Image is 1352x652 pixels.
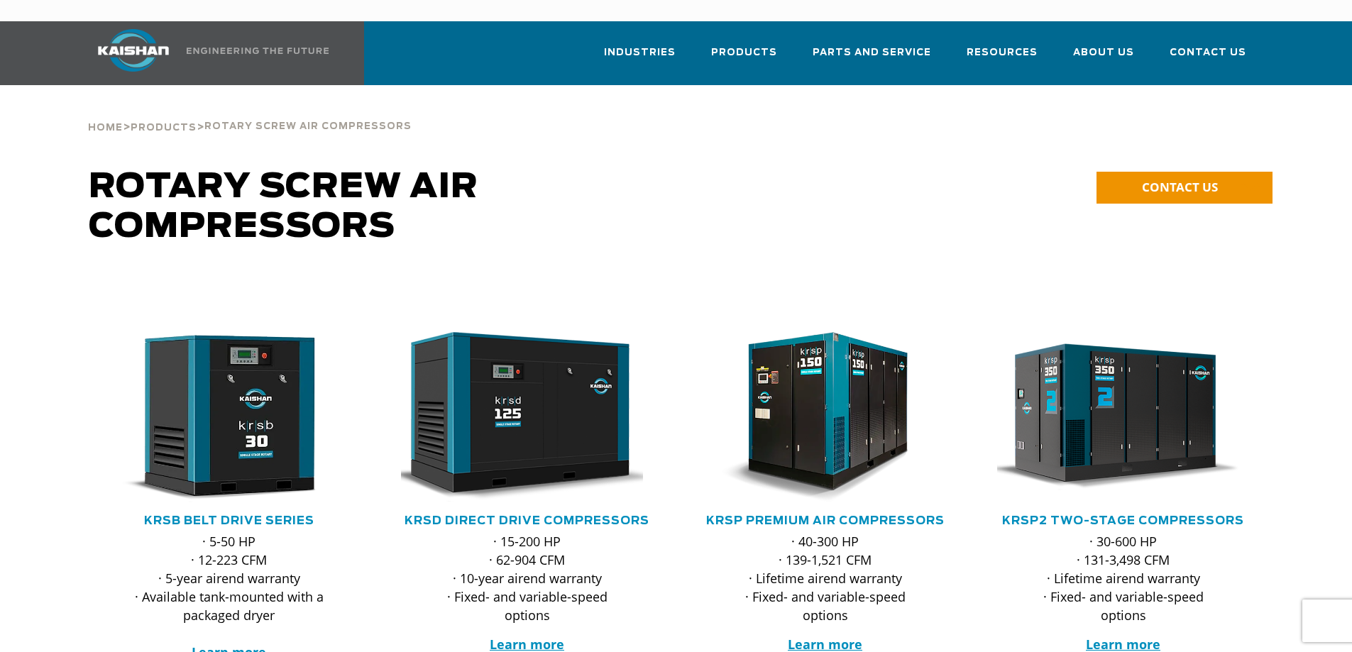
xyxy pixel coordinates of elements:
[88,85,412,139] div: > >
[1002,515,1244,526] a: KRSP2 Two-Stage Compressors
[187,48,329,54] img: Engineering the future
[688,332,941,502] img: krsp150
[997,332,1250,502] div: krsp350
[88,123,123,133] span: Home
[131,121,197,133] a: Products
[967,34,1038,82] a: Resources
[1097,172,1273,204] a: CONTACT US
[103,332,356,502] div: krsb30
[80,29,187,72] img: kaishan logo
[813,45,931,61] span: Parts and Service
[699,332,952,502] div: krsp150
[1170,45,1246,61] span: Contact Us
[80,21,331,85] a: Kaishan USA
[986,332,1239,502] img: krsp350
[405,515,649,526] a: KRSD Direct Drive Compressors
[604,45,676,61] span: Industries
[204,122,412,131] span: Rotary Screw Air Compressors
[1073,45,1134,61] span: About Us
[401,332,654,502] div: krsd125
[390,332,643,502] img: krsd125
[1026,532,1221,624] p: · 30-600 HP · 131-3,498 CFM · Lifetime airend warranty · Fixed- and variable-speed options
[144,515,314,526] a: KRSB Belt Drive Series
[711,45,777,61] span: Products
[92,332,345,502] img: krsb30
[711,34,777,82] a: Products
[89,170,478,244] span: Rotary Screw Air Compressors
[131,123,197,133] span: Products
[727,532,923,624] p: · 40-300 HP · 139-1,521 CFM · Lifetime airend warranty · Fixed- and variable-speed options
[813,34,931,82] a: Parts and Service
[1142,179,1218,195] span: CONTACT US
[88,121,123,133] a: Home
[1170,34,1246,82] a: Contact Us
[429,532,625,624] p: · 15-200 HP · 62-904 CFM · 10-year airend warranty · Fixed- and variable-speed options
[604,34,676,82] a: Industries
[1073,34,1134,82] a: About Us
[706,515,945,526] a: KRSP Premium Air Compressors
[967,45,1038,61] span: Resources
